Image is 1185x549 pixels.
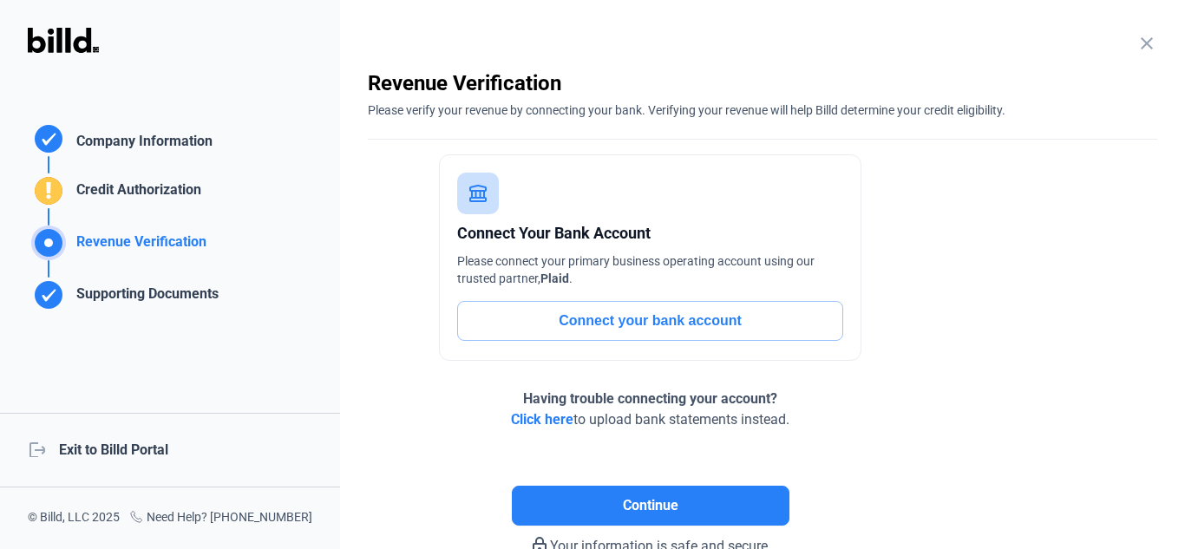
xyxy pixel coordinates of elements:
span: Continue [623,495,678,516]
div: Need Help? [PHONE_NUMBER] [129,508,312,528]
div: Credit Authorization [69,180,201,208]
span: Click here [511,411,573,428]
div: Supporting Documents [69,284,219,312]
button: Connect your bank account [457,301,843,341]
span: Plaid [540,271,569,285]
img: Billd Logo [28,28,99,53]
div: Company Information [69,131,213,156]
div: to upload bank statements instead. [511,389,789,430]
div: Please verify your revenue by connecting your bank. Verifying your revenue will help Billd determ... [368,97,1157,119]
div: Please connect your primary business operating account using our trusted partner, . [457,252,843,287]
div: Revenue Verification [368,69,1157,97]
div: Revenue Verification [69,232,206,260]
mat-icon: close [1136,33,1157,54]
span: Having trouble connecting your account? [523,390,777,407]
mat-icon: logout [28,440,45,457]
div: © Billd, LLC 2025 [28,508,120,528]
button: Continue [512,486,789,526]
div: Connect Your Bank Account [457,221,843,245]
